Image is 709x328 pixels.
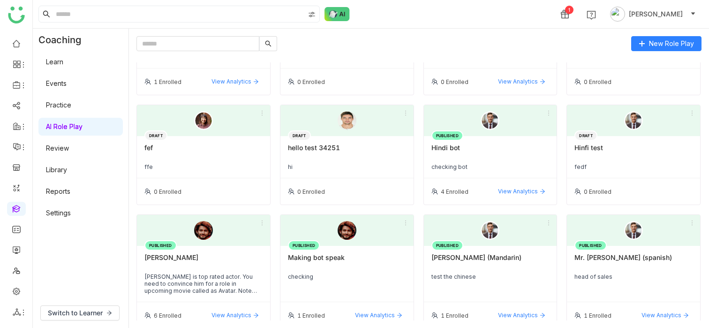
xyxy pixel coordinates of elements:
[431,273,550,280] div: test the chinese
[494,310,549,321] button: View Analytics
[144,273,263,294] div: [PERSON_NAME] is top rated actor. You need to convince him for a role in upcoming movie called as...
[288,163,406,170] div: hi
[629,9,683,19] span: [PERSON_NAME]
[574,240,607,251] div: PUBLISHED
[297,312,325,319] div: 1 Enrolled
[48,308,103,318] span: Switch to Learner
[351,310,406,321] button: View Analytics
[649,38,694,49] span: New Role Play
[8,7,25,23] img: logo
[338,221,356,240] img: 6891e6b463e656570aba9a5a
[624,111,643,130] img: male-person.png
[208,76,263,87] button: View Analytics
[494,186,549,197] button: View Analytics
[46,144,69,152] a: Review
[574,253,693,269] div: Mr. [PERSON_NAME] (spanish)
[288,253,406,269] div: Making bot speak
[144,253,263,269] div: [PERSON_NAME]
[610,7,625,22] img: avatar
[324,7,350,21] img: ask-buddy-normal.svg
[494,76,549,87] button: View Analytics
[584,78,611,85] div: 0 Enrolled
[46,209,71,217] a: Settings
[46,79,67,87] a: Events
[498,311,538,320] span: View Analytics
[46,187,70,195] a: Reports
[194,221,213,240] img: 6891e6b463e656570aba9a5a
[624,221,643,240] img: male-person.png
[431,163,550,170] div: checking bot
[498,77,538,86] span: View Analytics
[208,310,263,321] button: View Analytics
[584,188,611,195] div: 0 Enrolled
[297,78,325,85] div: 0 Enrolled
[46,166,67,174] a: Library
[46,122,83,130] a: AI Role Play
[308,11,316,18] img: search-type.svg
[481,221,499,240] img: male-person.png
[154,188,181,195] div: 0 Enrolled
[631,36,701,51] button: New Role Play
[431,253,550,269] div: [PERSON_NAME] (Mandarin)
[46,101,71,109] a: Practice
[288,130,311,141] div: DRAFT
[481,111,499,130] img: male-person.png
[288,273,406,280] div: checking
[288,240,320,251] div: PUBLISHED
[144,130,167,141] div: DRAFT
[498,187,538,196] span: View Analytics
[441,78,468,85] div: 0 Enrolled
[441,188,468,195] div: 4 Enrolled
[565,6,573,14] div: 1
[431,240,464,251] div: PUBLISHED
[154,78,181,85] div: 1 Enrolled
[194,111,213,130] img: female-person.png
[33,29,95,51] div: Coaching
[574,273,693,280] div: head of sales
[641,311,681,320] span: View Analytics
[338,111,356,130] img: 68930212d8d78f14571aeecf
[288,144,406,160] div: hello test 34251
[638,310,693,321] button: View Analytics
[587,10,596,20] img: help.svg
[144,163,263,170] div: ffe
[355,311,395,320] span: View Analytics
[297,188,325,195] div: 0 Enrolled
[574,130,597,141] div: DRAFT
[441,312,468,319] div: 1 Enrolled
[608,7,698,22] button: [PERSON_NAME]
[574,144,693,160] div: Hinfi test
[144,144,263,160] div: fef
[154,312,181,319] div: 6 Enrolled
[431,130,464,141] div: PUBLISHED
[144,240,177,251] div: PUBLISHED
[211,77,251,86] span: View Analytics
[40,305,120,320] button: Switch to Learner
[584,312,611,319] div: 1 Enrolled
[431,144,550,160] div: Hindi bot
[46,58,63,66] a: Learn
[211,311,251,320] span: View Analytics
[574,163,693,170] div: fedf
